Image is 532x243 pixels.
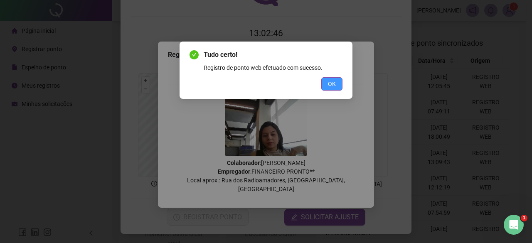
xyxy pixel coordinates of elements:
[521,215,527,221] span: 1
[321,77,342,91] button: OK
[204,50,342,60] span: Tudo certo!
[504,215,524,235] iframe: Intercom live chat
[190,50,199,59] span: check-circle
[204,63,342,72] div: Registro de ponto web efetuado com sucesso.
[328,79,336,88] span: OK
